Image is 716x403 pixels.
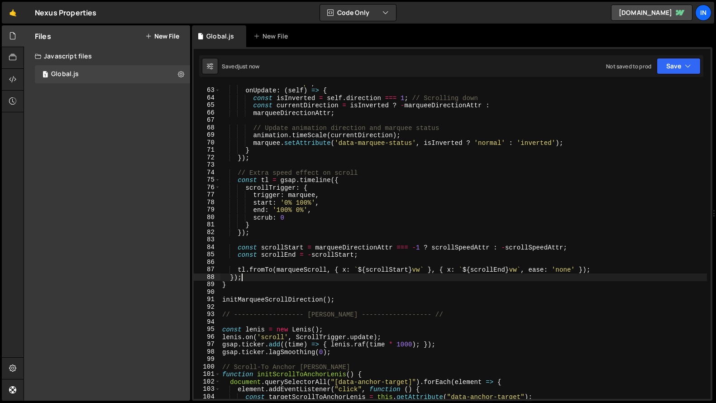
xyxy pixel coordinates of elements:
[194,146,220,154] div: 71
[194,266,220,273] div: 87
[194,154,220,162] div: 72
[194,101,220,109] div: 65
[194,273,220,281] div: 88
[194,311,220,318] div: 93
[606,62,651,70] div: Not saved to prod
[145,33,179,40] button: New File
[194,363,220,371] div: 100
[194,348,220,356] div: 98
[194,296,220,303] div: 91
[194,236,220,244] div: 83
[194,341,220,348] div: 97
[194,326,220,333] div: 95
[194,288,220,296] div: 90
[194,251,220,259] div: 85
[194,139,220,147] div: 70
[194,199,220,206] div: 78
[194,109,220,117] div: 66
[194,385,220,393] div: 103
[194,355,220,363] div: 99
[194,221,220,229] div: 81
[695,5,711,21] a: In
[657,58,701,74] button: Save
[194,370,220,378] div: 101
[194,184,220,192] div: 76
[194,206,220,214] div: 79
[238,62,259,70] div: just now
[194,191,220,199] div: 77
[24,47,190,65] div: Javascript files
[194,131,220,139] div: 69
[206,32,234,41] div: Global.js
[194,281,220,288] div: 89
[194,259,220,266] div: 86
[194,303,220,311] div: 92
[611,5,692,21] a: [DOMAIN_NAME]
[194,378,220,386] div: 102
[35,65,190,83] div: 17042/46860.js
[253,32,291,41] div: New File
[222,62,259,70] div: Saved
[51,70,79,78] div: Global.js
[194,318,220,326] div: 94
[43,72,48,79] span: 1
[194,169,220,177] div: 74
[194,393,220,401] div: 104
[194,161,220,169] div: 73
[320,5,396,21] button: Code Only
[194,94,220,102] div: 64
[194,214,220,221] div: 80
[194,229,220,236] div: 82
[194,333,220,341] div: 96
[194,176,220,184] div: 75
[35,7,97,18] div: Nexus Properties
[35,31,51,41] h2: Files
[2,2,24,24] a: 🤙
[194,244,220,251] div: 84
[194,124,220,132] div: 68
[194,116,220,124] div: 67
[194,86,220,94] div: 63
